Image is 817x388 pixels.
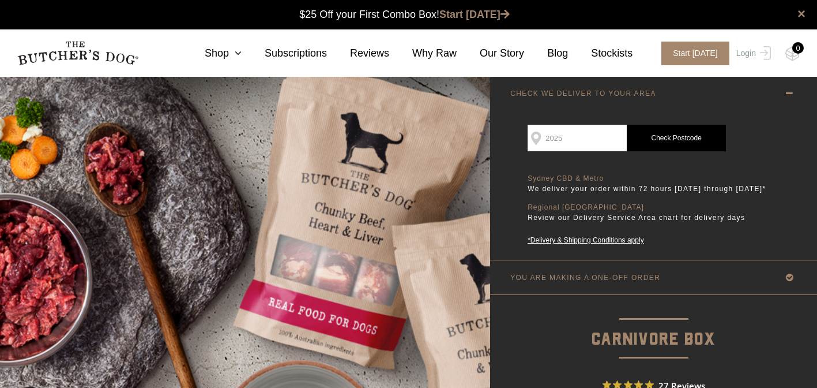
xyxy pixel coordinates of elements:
p: Carnivore Box [490,295,817,353]
a: Start [DATE] [439,9,510,20]
a: Why Raw [389,46,457,61]
a: Blog [524,46,568,61]
a: Reviews [327,46,389,61]
a: CHECK WE DELIVER TO YOUR AREA [490,76,817,110]
p: Review our Delivery Service Area chart for delivery days [528,212,770,223]
input: Postcode [528,125,627,151]
a: Our Story [457,46,524,61]
span: Start [DATE] [661,42,729,65]
a: Subscriptions [242,46,327,61]
a: Stockists [568,46,632,61]
p: CHECK WE DELIVER TO YOUR AREA [510,89,656,98]
a: close [797,7,805,21]
p: We deliver your order within 72 hours [DATE] through [DATE]* [528,183,770,195]
p: Sydney CBD & Metro [528,174,770,183]
p: YOU ARE MAKING A ONE-OFF ORDER [510,274,660,282]
div: 0 [792,42,804,54]
p: Regional [GEOGRAPHIC_DATA] [528,203,770,212]
a: Start [DATE] [650,42,733,65]
a: Check Postcode [627,125,726,151]
a: Login [733,42,771,65]
img: TBD_Cart-Empty.png [785,46,800,61]
a: *Delivery & Shipping Conditions apply [528,235,770,245]
a: Shop [182,46,242,61]
a: YOU ARE MAKING A ONE-OFF ORDER [490,260,817,294]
